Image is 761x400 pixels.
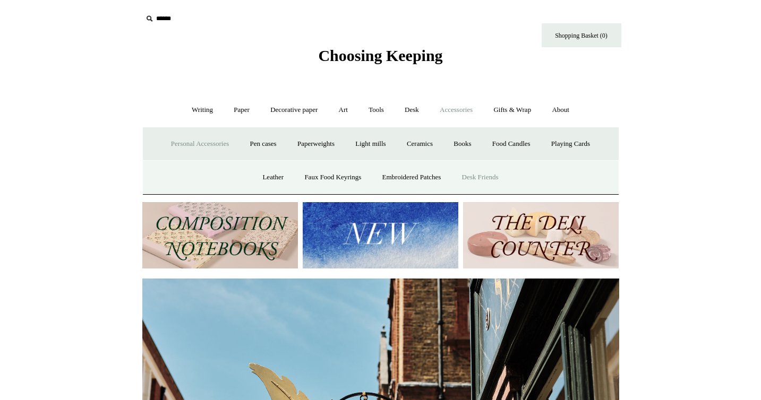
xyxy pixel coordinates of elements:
[483,130,540,158] a: Food Candles
[329,96,357,124] a: Art
[182,96,223,124] a: Writing
[463,202,619,268] img: The Deli Counter
[253,163,293,192] a: Leather
[373,163,451,192] a: Embroidered Patches
[452,163,508,192] a: Desk Friends
[430,96,482,124] a: Accessories
[142,202,298,268] img: 202302 Composition ledgers.jpg__PID:69722ee6-fa44-49dd-a067-31375e5d54ec
[542,96,579,124] a: About
[161,130,238,158] a: Personal Accessories
[395,96,429,124] a: Desk
[224,96,259,124] a: Paper
[288,130,344,158] a: Paperweights
[444,130,481,158] a: Books
[542,23,621,47] a: Shopping Basket (0)
[318,55,442,63] a: Choosing Keeping
[542,130,600,158] a: Playing Cards
[240,130,286,158] a: Pen cases
[397,130,442,158] a: Ceramics
[484,96,541,124] a: Gifts & Wrap
[359,96,394,124] a: Tools
[303,202,458,268] img: New.jpg__PID:f73bdf93-380a-4a35-bcfe-7823039498e1
[318,47,442,64] span: Choosing Keeping
[261,96,327,124] a: Decorative paper
[346,130,395,158] a: Light mills
[295,163,371,192] a: Faux Food Keyrings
